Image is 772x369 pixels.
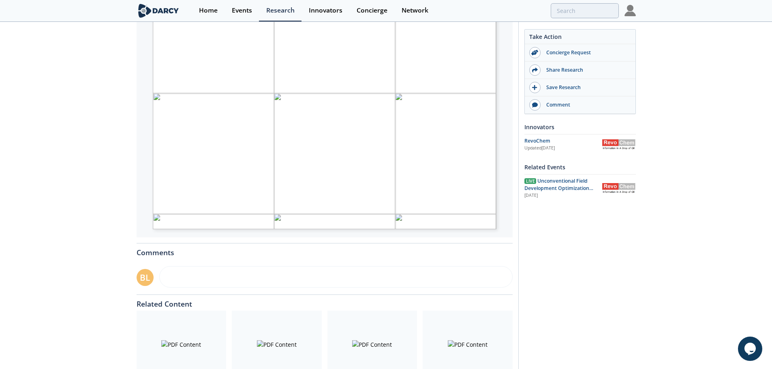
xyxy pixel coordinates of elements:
div: Comments [137,243,513,256]
div: Concierge Request [541,49,631,56]
div: Related Content [137,295,513,308]
div: [DATE] [524,192,596,199]
div: Innovators [309,7,342,14]
img: RevoChem [602,139,636,149]
a: RevoChem Updated[DATE] RevoChem [524,137,636,151]
div: Comment [541,101,631,109]
div: Events [232,7,252,14]
div: Research [266,7,295,14]
img: Profile [624,5,636,16]
img: RevoChem [602,183,636,193]
input: Advanced Search [551,3,619,18]
div: Updated [DATE] [524,145,602,151]
div: Network [402,7,428,14]
div: RevoChem [524,137,602,145]
a: Live Unconventional Field Development Optimization through Geochemical Fingerprinting Technology ... [524,177,636,199]
span: Unconventional Field Development Optimization through Geochemical Fingerprinting Technology [524,177,593,207]
img: logo-wide.svg [137,4,181,18]
div: Concierge [357,7,387,14]
div: BL [137,269,154,286]
iframe: chat widget [738,337,764,361]
div: Take Action [525,32,635,44]
div: Share Research [541,66,631,74]
div: Home [199,7,218,14]
div: Related Events [524,160,636,174]
div: Innovators [524,120,636,134]
div: Save Research [541,84,631,91]
span: Live [524,178,536,184]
